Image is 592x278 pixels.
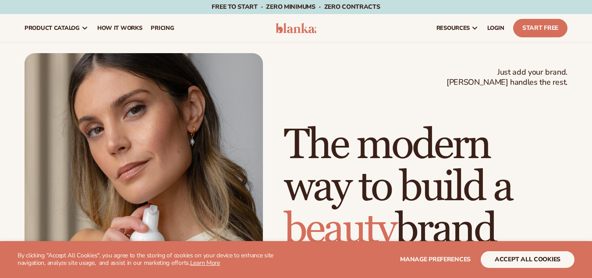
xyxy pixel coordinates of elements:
a: product catalog [20,14,93,42]
button: Manage preferences [400,251,471,268]
h1: The modern way to build a brand [284,124,567,251]
span: How It Works [97,25,142,32]
a: LOGIN [483,14,509,42]
a: Learn More [190,259,220,267]
span: Free to start · ZERO minimums · ZERO contracts [212,3,380,11]
p: By clicking "Accept All Cookies", you agree to the storing of cookies on your device to enhance s... [18,252,292,267]
span: beauty [284,204,395,255]
span: pricing [151,25,174,32]
a: pricing [146,14,178,42]
a: Start Free [513,19,567,37]
span: Manage preferences [400,255,471,264]
span: product catalog [25,25,80,32]
span: Just add your brand. [PERSON_NAME] handles the rest. [447,67,567,88]
button: accept all cookies [481,251,574,268]
span: LOGIN [487,25,504,32]
span: resources [436,25,470,32]
a: How It Works [93,14,147,42]
img: logo [276,23,317,33]
a: resources [432,14,483,42]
